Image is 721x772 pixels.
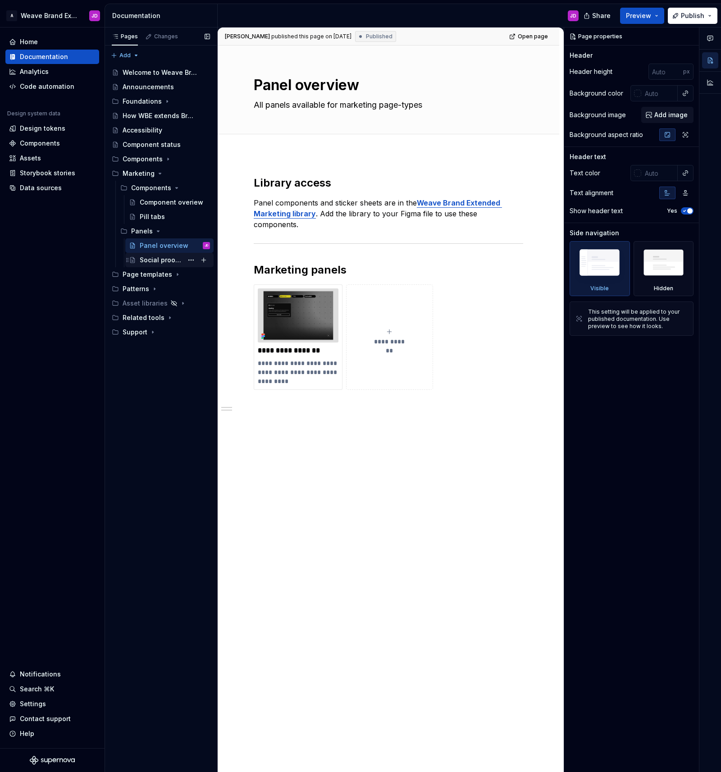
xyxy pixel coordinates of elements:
h2: Marketing panels [254,263,523,277]
div: Search ⌘K [20,685,54,694]
button: AWeave Brand ExtendedJD [2,6,103,25]
div: Assets [20,154,41,163]
button: Contact support [5,712,99,726]
a: Announcements [108,80,214,94]
div: Page templates [123,270,172,279]
textarea: Panel overview [252,74,521,96]
button: Add [108,49,142,62]
div: Background image [570,110,626,119]
a: Supernova Logo [30,756,75,765]
div: Design system data [7,110,60,117]
div: Patterns [123,284,149,293]
div: How WBE extends Brand [123,111,197,120]
div: Support [123,328,147,337]
div: Settings [20,699,46,708]
a: Settings [5,697,99,711]
div: Accessibility [123,126,162,135]
div: Hidden [634,241,694,296]
span: [PERSON_NAME] [225,33,270,40]
textarea: All panels available for marketing page-types [252,98,521,112]
span: Published [366,33,392,40]
div: Foundations [108,94,214,109]
div: Contact support [20,714,71,723]
div: Design tokens [20,124,65,133]
div: Hidden [654,285,673,292]
a: Storybook stories [5,166,99,180]
a: Panel overviewJD [125,238,214,253]
div: Code automation [20,82,74,91]
div: Storybook stories [20,169,75,178]
div: Marketing [123,169,155,178]
span: Share [592,11,611,20]
div: Panel overview [140,241,188,250]
div: Text alignment [570,188,613,197]
a: Code automation [5,79,99,94]
button: Publish [668,8,717,24]
div: Support [108,325,214,339]
div: Components [131,183,171,192]
button: Notifications [5,667,99,681]
div: JD [205,241,208,250]
span: Add image [654,110,688,119]
div: Side navigation [570,228,619,238]
button: Share [579,8,616,24]
div: Page tree [108,65,214,339]
div: Data sources [20,183,62,192]
div: Foundations [123,97,162,106]
div: Home [20,37,38,46]
div: JD [570,12,576,19]
div: Patterns [108,282,214,296]
a: Welcome to Weave Brand Extended [108,65,214,80]
input: Auto [641,85,678,101]
p: Panel components and sticker sheets are in the . Add the library to your Figma file to use these ... [254,197,523,230]
h2: Library access [254,176,523,190]
div: JD [91,12,98,19]
div: Components [117,181,214,195]
div: Header [570,51,593,60]
div: Panels [131,227,153,236]
a: Component status [108,137,214,152]
div: Marketing [108,166,214,181]
div: Background color [570,89,623,98]
span: Publish [681,11,704,20]
a: How WBE extends Brand [108,109,214,123]
div: Weave Brand Extended [21,11,78,20]
img: ee904b4c-86c9-4267-8a99-deda009fd04b.png [258,288,338,343]
div: A [6,10,17,21]
a: Accessibility [108,123,214,137]
button: Preview [620,8,664,24]
p: px [683,68,690,75]
a: Assets [5,151,99,165]
div: Text color [570,169,600,178]
div: Related tools [123,313,164,322]
div: Welcome to Weave Brand Extended [123,68,197,77]
a: Open page [507,30,552,43]
button: Help [5,726,99,741]
div: Pages [112,33,138,40]
a: Documentation [5,50,99,64]
div: Component overiew [140,198,203,207]
span: Open page [518,33,548,40]
a: Home [5,35,99,49]
div: Visible [570,241,630,296]
a: Data sources [5,181,99,195]
div: This setting will be applied to your published documentation. Use preview to see how it looks. [588,308,688,330]
div: Notifications [20,670,61,679]
button: Add image [641,107,694,123]
a: Social proof tabs [125,253,214,267]
div: Announcements [123,82,174,91]
div: Asset libraries [123,299,168,308]
a: Pill tabs [125,210,214,224]
label: Yes [667,207,677,215]
div: Social proof tabs [140,256,183,265]
div: Visible [590,285,609,292]
span: Preview [626,11,651,20]
div: Documentation [112,11,214,20]
span: Add [119,52,131,59]
div: Components [123,155,163,164]
div: Components [20,139,60,148]
a: Component overiew [125,195,214,210]
button: Search ⌘K [5,682,99,696]
div: published this page on [DATE] [271,33,351,40]
div: Pill tabs [140,212,165,221]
